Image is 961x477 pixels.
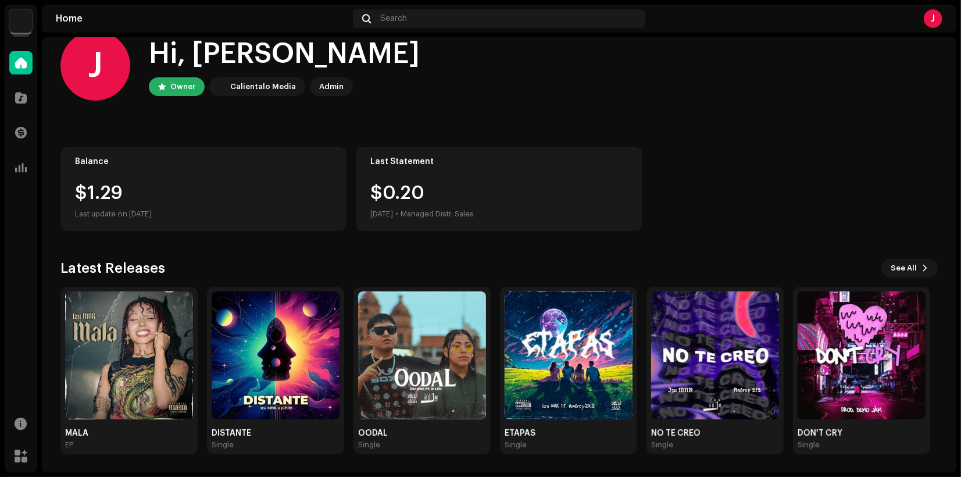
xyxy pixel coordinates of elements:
[798,291,926,419] img: 58010aa9-81c3-4790-8e02-7eb24471150d
[358,440,380,450] div: Single
[881,259,938,277] button: See All
[212,429,340,438] div: DISTANTE
[651,429,779,438] div: NO TE CREO
[798,429,926,438] div: DON'T CRY
[924,9,942,28] div: J
[651,440,673,450] div: Single
[60,259,165,277] h3: Latest Releases
[65,429,193,438] div: MALA
[370,207,393,221] div: [DATE]
[56,14,348,23] div: Home
[60,31,130,101] div: J
[149,35,420,73] div: Hi, [PERSON_NAME]
[891,257,917,280] span: See All
[651,291,779,419] img: 9606c091-5d78-4318-810a-c38d367abcf7
[370,157,627,166] div: Last Statement
[358,291,486,419] img: c4d61b52-002d-4270-9a48-1ccb07662455
[170,80,195,94] div: Owner
[395,207,398,221] div: •
[65,440,73,450] div: EP
[75,157,332,166] div: Balance
[505,429,633,438] div: ETAPAS
[212,440,234,450] div: Single
[401,207,474,221] div: Managed Distr. Sales
[230,80,296,94] div: Calientalo Media
[356,147,642,231] re-o-card-value: Last Statement
[212,80,226,94] img: 4d5a508c-c80f-4d99-b7fb-82554657661d
[319,80,344,94] div: Admin
[60,147,346,231] re-o-card-value: Balance
[380,14,407,23] span: Search
[9,9,33,33] img: 4d5a508c-c80f-4d99-b7fb-82554657661d
[212,291,340,419] img: 3b597f76-89ac-4160-b830-951429d0774c
[65,291,193,419] img: b0c5e853-ca6f-404e-ba71-15461aff05bf
[358,429,486,438] div: OODAL
[505,291,633,419] img: b2305487-7ea6-48a9-9d73-3a796f16a677
[505,440,527,450] div: Single
[75,207,332,221] div: Last update on [DATE]
[798,440,820,450] div: Single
